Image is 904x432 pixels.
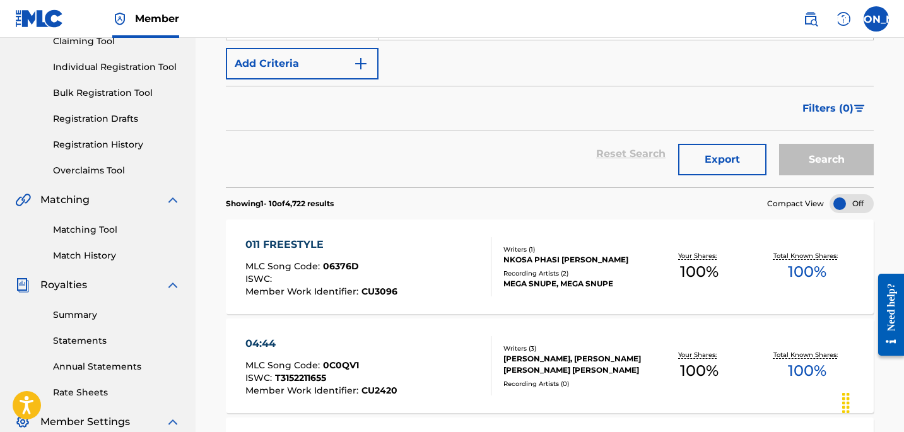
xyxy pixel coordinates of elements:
[836,11,851,26] img: help
[773,251,841,260] p: Total Known Shares:
[15,414,30,429] img: Member Settings
[503,278,645,289] div: MEGA SNUPE, MEGA SNUPE
[245,359,323,371] span: MLC Song Code :
[226,48,379,79] button: Add Criteria
[841,371,904,432] div: Widget de chat
[361,385,397,396] span: CU2420
[802,101,854,116] span: Filters ( 0 )
[854,105,865,112] img: filter
[53,112,180,126] a: Registration Drafts
[53,308,180,322] a: Summary
[361,286,397,297] span: CU3096
[53,334,180,347] a: Statements
[245,260,323,272] span: MLC Song Code :
[53,138,180,151] a: Registration History
[245,237,397,252] div: 011 FREESTYLE
[503,379,645,388] div: Recording Artists ( 0 )
[53,86,180,100] a: Bulk Registration Tool
[53,35,180,48] a: Claiming Tool
[275,372,326,383] span: T3152211655
[53,61,180,74] a: Individual Registration Tool
[680,359,719,382] span: 100 %
[678,144,766,175] button: Export
[53,386,180,399] a: Rate Sheets
[503,269,645,278] div: Recording Artists ( 2 )
[869,264,904,366] iframe: Resource Center
[678,251,720,260] p: Your Shares:
[245,286,361,297] span: Member Work Identifier :
[245,372,275,383] span: ISWC :
[165,414,180,429] img: expand
[226,318,874,413] a: 04:44MLC Song Code:0C0QV1ISWC:T3152211655Member Work Identifier:CU2420Writers (3)[PERSON_NAME], [...
[15,277,30,293] img: Royalties
[864,6,889,32] div: User Menu
[53,164,180,177] a: Overclaims Tool
[323,260,359,272] span: 06376D
[40,414,130,429] span: Member Settings
[503,245,645,254] div: Writers ( 1 )
[795,93,874,124] button: Filters (0)
[165,277,180,293] img: expand
[165,192,180,207] img: expand
[53,249,180,262] a: Match History
[323,359,359,371] span: 0C0QV1
[503,344,645,353] div: Writers ( 3 )
[226,9,874,187] form: Search Form
[503,353,645,376] div: [PERSON_NAME], [PERSON_NAME] [PERSON_NAME] [PERSON_NAME]
[15,192,31,207] img: Matching
[803,11,818,26] img: search
[245,336,397,351] div: 04:44
[680,260,719,283] span: 100 %
[15,9,64,28] img: MLC Logo
[135,11,179,26] span: Member
[53,360,180,373] a: Annual Statements
[767,198,824,209] span: Compact View
[40,192,90,207] span: Matching
[678,350,720,359] p: Your Shares:
[788,359,826,382] span: 100 %
[40,277,87,293] span: Royalties
[245,273,275,284] span: ISWC :
[503,254,645,266] div: NKOSA PHASI [PERSON_NAME]
[53,223,180,236] a: Matching Tool
[353,56,368,71] img: 9d2ae6d4665cec9f34b9.svg
[831,6,856,32] div: Help
[112,11,127,26] img: Top Rightsholder
[245,385,361,396] span: Member Work Identifier :
[798,6,823,32] a: Public Search
[226,198,334,209] p: Showing 1 - 10 of 4,722 results
[841,371,904,432] iframe: Chat Widget
[836,384,856,422] div: Arrastrar
[226,219,874,314] a: 011 FREESTYLEMLC Song Code:06376DISWC:Member Work Identifier:CU3096Writers (1)NKOSA PHASI [PERSON...
[788,260,826,283] span: 100 %
[773,350,841,359] p: Total Known Shares:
